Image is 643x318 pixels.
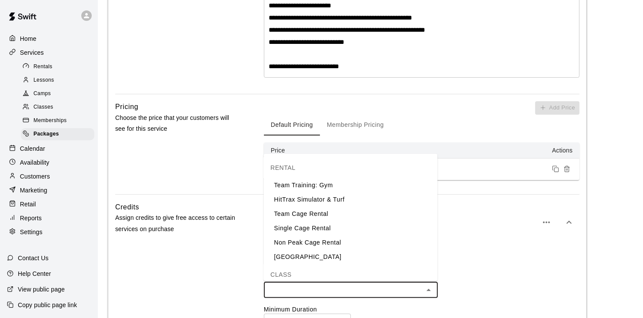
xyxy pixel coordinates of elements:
[21,88,94,100] div: Camps
[18,269,51,278] p: Help Center
[21,87,98,101] a: Camps
[7,156,91,169] a: Availability
[21,74,94,86] div: Lessons
[423,284,435,296] button: Close
[33,63,53,71] span: Rentals
[18,301,77,309] p: Copy public page link
[21,114,98,128] a: Memberships
[263,235,437,250] li: Non Peak Cage Rental
[21,128,98,141] a: Packages
[263,221,437,235] li: Single Cage Rental
[18,254,49,262] p: Contact Us
[320,115,391,136] button: Membership Pricing
[7,184,91,197] a: Marketing
[7,198,91,211] a: Retail
[33,76,54,85] span: Lessons
[263,157,437,178] div: RENTAL
[20,186,47,195] p: Marketing
[264,305,580,314] label: Minimum Duration
[18,285,65,294] p: View public page
[7,32,91,45] a: Home
[263,192,437,207] li: HitTrax Simulator & Turf
[20,34,37,43] p: Home
[263,264,437,285] div: CLASS
[20,158,50,167] p: Availability
[20,214,42,222] p: Reports
[550,163,561,175] button: Duplicate price
[7,225,91,238] a: Settings
[20,48,44,57] p: Services
[351,142,580,159] th: Actions
[115,212,236,234] p: Assign credits to give free access to certain services on purchase
[561,163,573,175] button: Remove price
[263,178,437,192] li: Team Training: Gym
[115,101,138,113] h6: Pricing
[115,113,236,134] p: Choose the price that your customers will see for this service
[20,172,50,181] p: Customers
[20,228,43,236] p: Settings
[7,170,91,183] a: Customers
[21,115,94,127] div: Memberships
[21,60,98,73] a: Rentals
[33,116,67,125] span: Memberships
[7,142,91,155] a: Calendar
[33,130,59,139] span: Packages
[33,103,53,112] span: Classes
[263,207,437,221] li: Team Cage Rental
[115,202,139,213] h6: Credits
[263,250,437,264] li: [GEOGRAPHIC_DATA]
[264,142,351,159] th: Price
[7,46,91,59] a: Services
[21,101,98,114] a: Classes
[21,128,94,140] div: Packages
[21,73,98,87] a: Lessons
[264,115,320,136] button: Default Pricing
[20,200,36,209] p: Retail
[21,101,94,113] div: Classes
[21,61,94,73] div: Rentals
[7,212,91,225] a: Reports
[33,89,51,98] span: Camps
[20,144,45,153] p: Calendar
